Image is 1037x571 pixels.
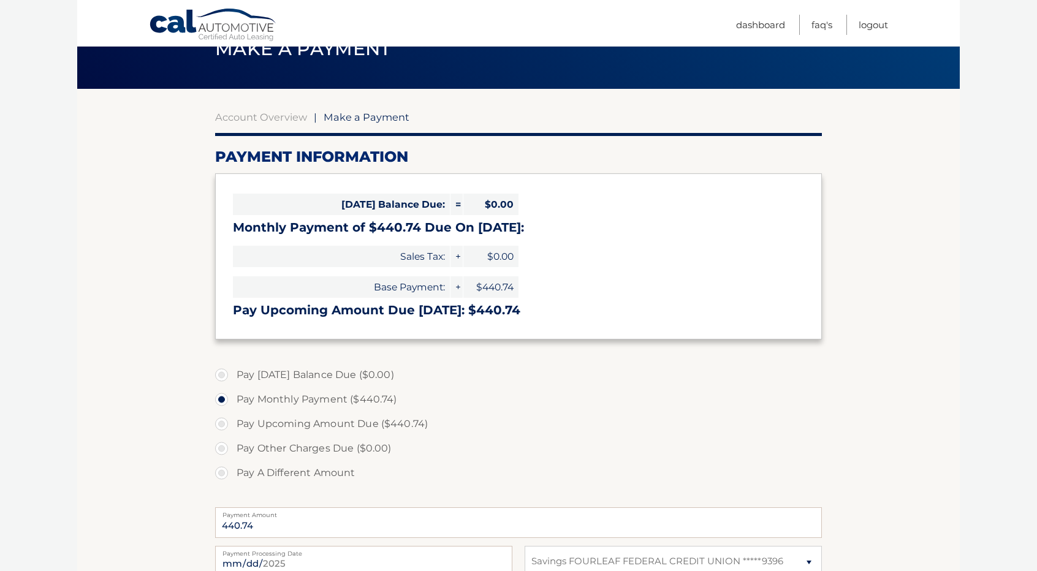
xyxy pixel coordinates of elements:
label: Payment Amount [215,507,822,517]
a: Cal Automotive [149,8,278,43]
a: Account Overview [215,111,307,123]
span: + [450,246,463,267]
label: Pay [DATE] Balance Due ($0.00) [215,363,822,387]
span: Make a Payment [215,37,391,60]
span: Sales Tax: [233,246,450,267]
span: | [314,111,317,123]
span: Make a Payment [324,111,409,123]
span: + [450,276,463,298]
span: $0.00 [463,246,518,267]
span: $440.74 [463,276,518,298]
span: [DATE] Balance Due: [233,194,450,215]
span: = [450,194,463,215]
label: Pay Other Charges Due ($0.00) [215,436,822,461]
h3: Monthly Payment of $440.74 Due On [DATE]: [233,220,804,235]
a: Dashboard [736,15,785,35]
a: Logout [859,15,888,35]
span: $0.00 [463,194,518,215]
h2: Payment Information [215,148,822,166]
a: FAQ's [811,15,832,35]
label: Payment Processing Date [215,546,512,556]
label: Pay Monthly Payment ($440.74) [215,387,822,412]
h3: Pay Upcoming Amount Due [DATE]: $440.74 [233,303,804,318]
input: Payment Amount [215,507,822,538]
label: Pay Upcoming Amount Due ($440.74) [215,412,822,436]
label: Pay A Different Amount [215,461,822,485]
span: Base Payment: [233,276,450,298]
